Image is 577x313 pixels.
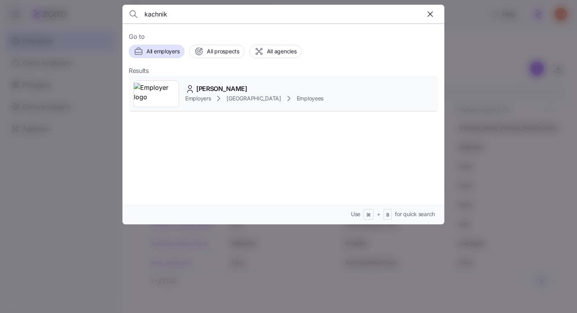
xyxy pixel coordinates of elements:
[129,32,438,42] span: Go to
[185,95,211,102] span: Employers
[129,45,184,58] button: All employers
[377,210,380,218] span: +
[207,47,239,55] span: All prospects
[226,95,281,102] span: [GEOGRAPHIC_DATA]
[297,95,323,102] span: Employees
[134,83,179,105] img: Employer logo
[395,210,435,218] span: for quick search
[351,210,360,218] span: Use
[129,66,149,76] span: Results
[189,45,244,58] button: All prospects
[196,84,247,94] span: [PERSON_NAME]
[146,47,179,55] span: All employers
[267,47,297,55] span: All agencies
[249,45,302,58] button: All agencies
[366,212,371,218] span: ⌘
[386,212,389,218] span: B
